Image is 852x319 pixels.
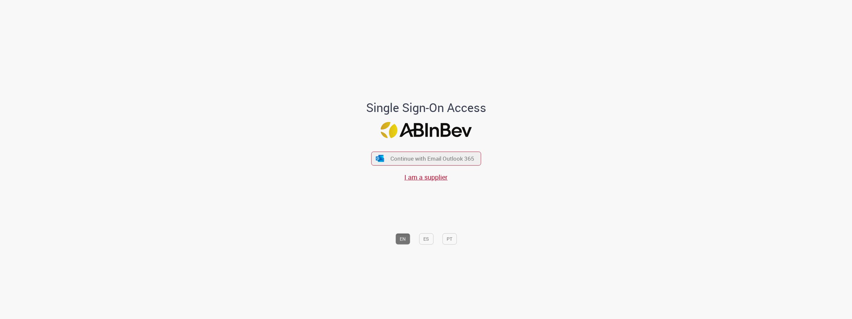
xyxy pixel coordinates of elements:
button: ícone Azure/Microsoft 360 Continue with Email Outlook 365 [371,152,481,165]
img: Logo ABInBev [380,122,472,138]
button: PT [442,233,457,245]
button: ES [419,233,433,245]
img: ícone Azure/Microsoft 360 [375,155,385,162]
span: Continue with Email Outlook 365 [390,155,474,162]
a: I am a supplier [404,172,448,181]
button: EN [395,233,410,245]
h1: Single Sign-On Access [334,101,519,114]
